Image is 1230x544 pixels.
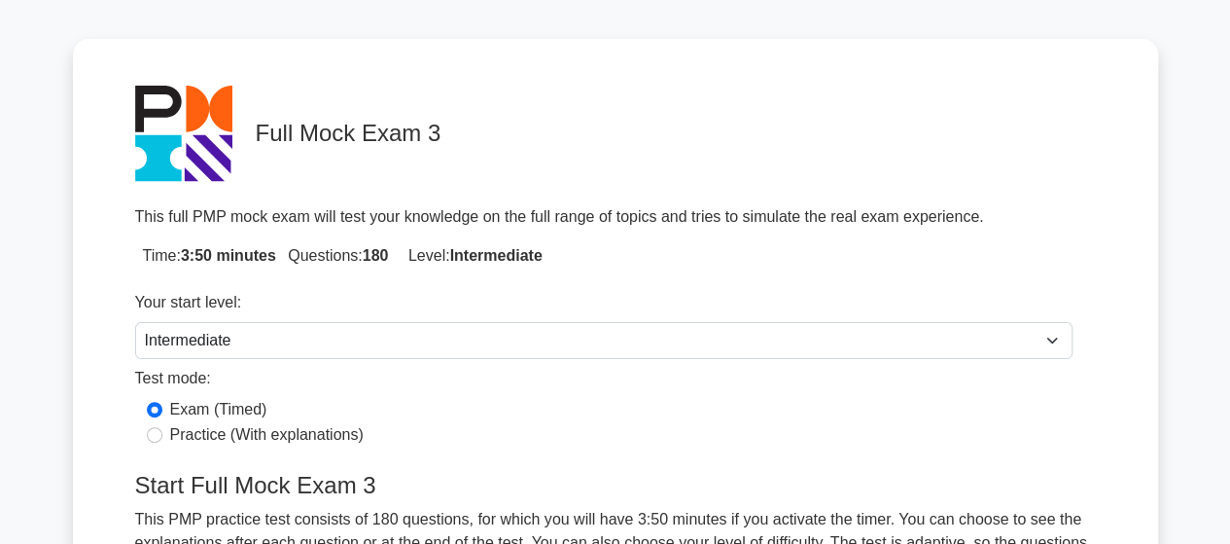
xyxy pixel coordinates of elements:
[135,205,984,229] p: This full PMP mock exam will test your knowledge on the full range of topics and tries to simulat...
[170,423,364,447] label: Practice (With explanations)
[170,398,267,421] label: Exam (Timed)
[135,244,1096,268] p: Time:
[181,247,276,264] strong: 3:50 minutes
[123,472,1107,500] h4: Start Full Mock Exam 3
[401,247,543,264] span: Level:
[135,367,1072,398] div: Test mode:
[363,247,389,264] strong: 180
[450,247,543,264] strong: Intermediate
[280,247,388,264] span: Questions:
[256,120,1096,148] h4: Full Mock Exam 3
[135,291,1072,322] div: Your start level:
